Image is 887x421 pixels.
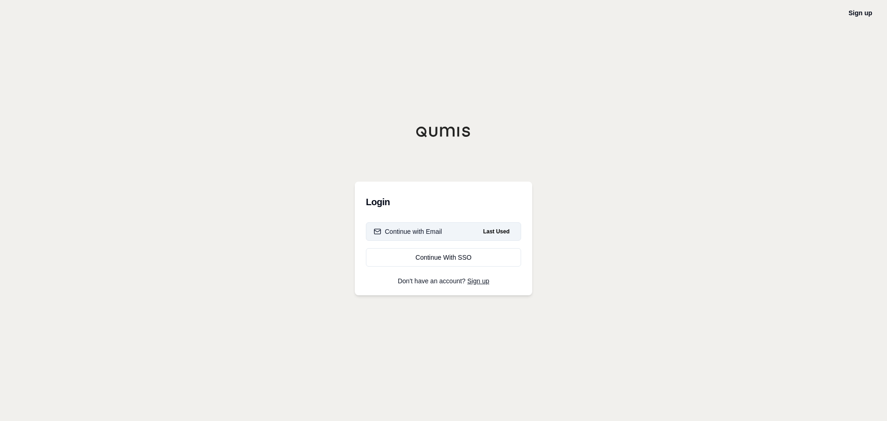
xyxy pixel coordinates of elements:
[366,278,521,284] p: Don't have an account?
[468,277,489,285] a: Sign up
[374,253,513,262] div: Continue With SSO
[366,222,521,241] button: Continue with EmailLast Used
[480,226,513,237] span: Last Used
[416,126,471,137] img: Qumis
[366,248,521,267] a: Continue With SSO
[374,227,442,236] div: Continue with Email
[366,193,521,211] h3: Login
[849,9,872,17] a: Sign up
